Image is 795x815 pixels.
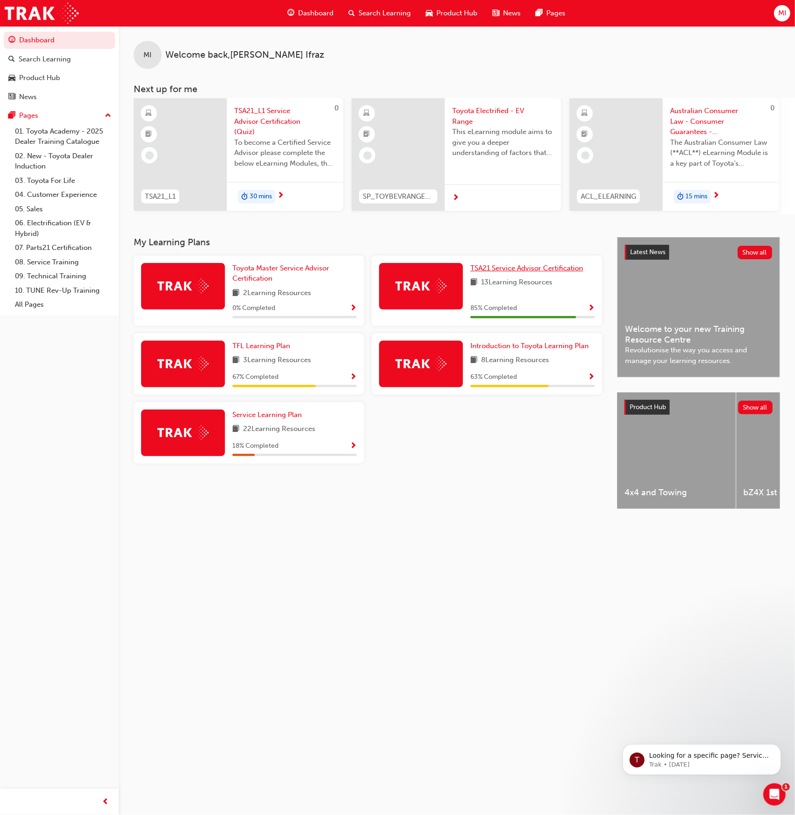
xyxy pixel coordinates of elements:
[452,194,459,202] span: next-icon
[485,4,528,23] a: news-iconNews
[298,8,333,19] span: Dashboard
[625,487,728,498] span: 4x4 and Towing
[4,107,115,124] button: Pages
[232,410,306,420] a: Service Learning Plan
[4,69,115,87] a: Product Hub
[395,279,447,293] img: Trak
[232,411,302,419] span: Service Learning Plan
[243,355,311,366] span: 3 Learning Resources
[105,110,111,122] span: up-icon
[232,263,357,284] a: Toyota Master Service Advisor Certification
[145,151,154,160] span: learningRecordVerb_NONE-icon
[348,7,355,19] span: search-icon
[452,106,554,127] span: Toyota Electrified - EV Range
[738,401,773,414] button: Show all
[232,264,329,283] span: Toyota Master Service Advisor Certification
[334,104,339,112] span: 0
[581,191,636,202] span: ACL_ELEARNING
[492,7,499,19] span: news-icon
[418,4,485,23] a: car-iconProduct Hub
[4,32,115,49] a: Dashboard
[582,108,588,120] span: learningResourceType_ELEARNING-icon
[625,345,772,366] span: Revolutionise the way you access and manage your learning resources.
[350,442,357,451] span: Show Progress
[157,425,209,440] img: Trak
[470,342,589,350] span: Introduction to Toyota Learning Plan
[277,192,284,200] span: next-icon
[8,93,15,101] span: news-icon
[582,128,588,141] span: booktick-icon
[8,74,15,82] span: car-icon
[481,277,552,289] span: 13 Learning Resources
[287,7,294,19] span: guage-icon
[243,424,315,435] span: 22 Learning Resources
[470,303,517,314] span: 85 % Completed
[134,237,602,248] h3: My Learning Plans
[625,324,772,345] span: Welcome to your new Training Resource Centre
[363,151,372,160] span: learningRecordVerb_NONE-icon
[11,149,115,174] a: 02. New - Toyota Dealer Induction
[570,98,779,211] a: 0ACL_ELEARNINGAustralian Consumer Law - Consumer Guarantees - eLearning moduleThe Australian Cons...
[11,202,115,216] a: 05. Sales
[763,783,786,806] iframe: Intercom live chat
[670,137,772,169] span: The Australian Consumer Law (**ACL**) eLearning Module is a key part of Toyota’s compliance progr...
[11,174,115,188] a: 03. Toyota For Life
[11,283,115,298] a: 10. TUNE Rev-Up Training
[528,4,573,23] a: pages-iconPages
[436,8,477,19] span: Product Hub
[232,424,239,435] span: book-icon
[19,73,60,83] div: Product Hub
[11,216,115,241] a: 06. Electrification (EV & Hybrid)
[470,341,592,351] a: Introduction to Toyota Learning Plan
[250,191,272,202] span: 30 mins
[144,50,152,61] span: MI
[536,7,543,19] span: pages-icon
[243,288,311,299] span: 2 Learning Resources
[11,269,115,283] a: 09. Technical Training
[481,355,549,366] span: 8 Learning Resources
[234,137,336,169] span: To become a Certified Service Advisor please complete the below eLearning Modules, the Service Ad...
[134,98,343,211] a: 0TSA21_L1TSA21_L1 Service Advisor Certification (Quiz)To become a Certified Service Advisor pleas...
[713,192,720,200] span: next-icon
[617,392,736,509] a: 4x4 and Towing
[670,106,772,137] span: Australian Consumer Law - Consumer Guarantees - eLearning module
[4,51,115,68] a: Search Learning
[11,188,115,202] a: 04. Customer Experience
[470,263,587,274] a: TSA21 Service Advisor Certification
[778,8,786,19] span: MI
[364,128,370,141] span: booktick-icon
[617,237,780,377] a: Latest NewsShow allWelcome to your new Training Resource CentreRevolutionise the way you access a...
[119,84,795,94] h3: Next up for me
[5,3,79,24] img: Trak
[588,303,595,314] button: Show Progress
[232,288,239,299] span: book-icon
[232,441,279,451] span: 18 % Completed
[232,341,294,351] a: TFL Learning Plan
[588,371,595,383] button: Show Progress
[470,277,477,289] span: book-icon
[4,30,115,107] button: DashboardSearch LearningProduct HubNews
[11,124,115,149] a: 01. Toyota Academy - 2025 Dealer Training Catalogue
[782,783,790,791] span: 1
[8,112,15,120] span: pages-icon
[774,5,790,21] button: MI
[686,191,707,202] span: 15 mins
[19,92,37,102] div: News
[8,36,15,45] span: guage-icon
[630,248,666,256] span: Latest News
[19,110,38,121] div: Pages
[145,191,176,202] span: TSA21_L1
[546,8,565,19] span: Pages
[738,246,773,259] button: Show all
[609,725,795,790] iframe: Intercom notifications message
[234,106,336,137] span: TSA21_L1 Service Advisor Certification (Quiz)
[232,342,290,350] span: TFL Learning Plan
[4,88,115,106] a: News
[395,357,447,371] img: Trak
[677,191,684,203] span: duration-icon
[588,373,595,382] span: Show Progress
